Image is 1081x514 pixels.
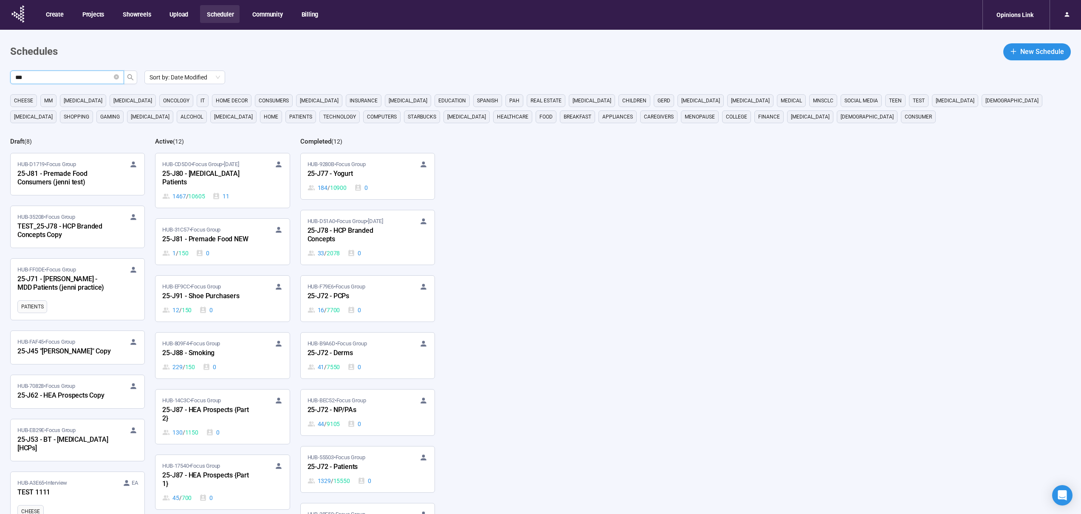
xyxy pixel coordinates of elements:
[324,362,327,372] span: /
[199,493,213,503] div: 0
[681,96,720,105] span: [MEDICAL_DATA]
[347,362,361,372] div: 0
[163,5,194,23] button: Upload
[162,249,188,258] div: 1
[308,348,401,359] div: 25-J72 - Derms
[176,249,178,258] span: /
[162,339,220,348] span: HUB-809F4 • Focus Group
[438,96,466,105] span: education
[308,291,401,302] div: 25-J72 - PCPs
[301,390,435,435] a: HUB-BEC52•Focus Group25-J72 - NP/PAs44 / 91050
[602,113,633,121] span: appliances
[178,249,188,258] span: 150
[330,183,347,192] span: 10900
[301,333,435,378] a: HUB-B9A6D•Focus Group25-J72 - Derms41 / 75500
[308,396,366,405] span: HUB-BEC52 • Focus Group
[162,305,192,315] div: 12
[539,113,553,121] span: Food
[327,362,340,372] span: 7550
[182,493,192,503] span: 700
[289,113,312,121] span: Patients
[17,169,111,188] div: 25-J81 - Premade Food Consumers (jenni test)
[259,96,289,105] span: consumers
[155,390,289,444] a: HUB-14C3C•Focus Group25-J87 - HEA Prospects {Part 2}130 / 11500
[731,96,770,105] span: [MEDICAL_DATA]
[308,305,340,315] div: 16
[155,153,289,208] a: HUB-CD5D0•Focus Group•[DATE]25-J80 - [MEDICAL_DATA] Patients1467 / 1060511
[1052,485,1073,506] div: Open Intercom Messenger
[11,331,144,364] a: HUB-FAF45•Focus Group25-J45 "[PERSON_NAME]" Copy
[327,183,330,192] span: /
[327,249,340,258] span: 2078
[155,276,289,322] a: HUB-EF9CC•Focus Group25-J91 - Shoe Purchasers12 / 1500
[308,339,367,348] span: HUB-B9A6D • Focus Group
[183,428,185,437] span: /
[564,113,591,121] span: breakfast
[17,213,75,221] span: HUB-35208 • Focus Group
[685,113,715,121] span: menopause
[300,138,331,145] h2: Completed
[308,462,401,473] div: 25-J72 - Patients
[181,113,203,121] span: alcohol
[11,153,144,195] a: HUB-D1719•Focus Group25-J81 - Premade Food Consumers (jenni test)
[14,113,53,121] span: [MEDICAL_DATA]
[324,249,327,258] span: /
[308,405,401,416] div: 25-J72 - NP/PAs
[324,419,327,429] span: /
[76,5,110,23] button: Projects
[331,138,342,145] span: ( 12 )
[183,362,185,372] span: /
[327,419,340,429] span: 9105
[10,44,58,60] h1: Schedules
[162,348,256,359] div: 25-J88 - Smoking
[350,96,378,105] span: Insurance
[301,210,435,265] a: HUB-D51A0•Focus Group•[DATE]25-J78 - HCP Branded Concepts33 / 20780
[301,153,435,199] a: HUB-9280B•Focus Group25-J77 - Yogurt184 / 109000
[324,305,327,315] span: /
[14,96,33,105] span: cheese
[155,138,173,145] h2: Active
[477,96,498,105] span: Spanish
[17,221,111,241] div: TEST_25-J78 - HCP Branded Concepts Copy
[179,493,182,503] span: /
[308,160,366,169] span: HUB-9280B • Focus Group
[173,138,184,145] span: ( 12 )
[214,113,253,121] span: [MEDICAL_DATA]
[991,7,1039,23] div: Opinions Link
[509,96,519,105] span: PAH
[308,453,365,462] span: HUB-55503 • Focus Group
[531,96,562,105] span: real estate
[132,479,138,487] span: EA
[17,338,75,346] span: HUB-FAF45 • Focus Group
[162,169,256,188] div: 25-J80 - [MEDICAL_DATA] Patients
[308,282,365,291] span: HUB-F79E6 • Focus Group
[188,192,205,201] span: 10605
[644,113,674,121] span: caregivers
[1010,48,1017,55] span: plus
[308,362,340,372] div: 41
[179,305,182,315] span: /
[308,419,340,429] div: 44
[155,455,289,509] a: HUB-17540•Focus Group25-J87 - HEA Prospects {Part 1}45 / 7000
[162,405,256,424] div: 25-J87 - HEA Prospects {Part 2}
[127,74,134,81] span: search
[781,96,802,105] span: medical
[354,183,368,192] div: 0
[447,113,486,121] span: [MEDICAL_DATA]
[844,96,878,105] span: social media
[39,5,70,23] button: Create
[182,305,192,315] span: 150
[113,96,152,105] span: [MEDICAL_DATA]
[162,234,256,245] div: 25-J81 - Premade Food NEW
[264,113,278,121] span: home
[64,96,102,105] span: [MEDICAL_DATA]
[841,113,894,121] span: [DEMOGRAPHIC_DATA]
[162,396,221,405] span: HUB-14C3C • Focus Group
[936,96,974,105] span: [MEDICAL_DATA]
[913,96,925,105] span: Test
[17,487,111,498] div: TEST 1111
[17,274,111,294] div: 25-J71 - [PERSON_NAME] - MDD Patients (jenni practice)
[10,138,24,145] h2: Draft
[295,5,325,23] button: Billing
[185,428,198,437] span: 1150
